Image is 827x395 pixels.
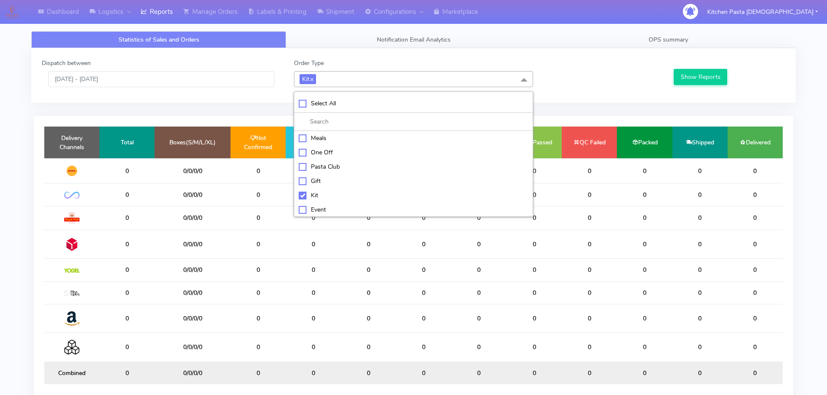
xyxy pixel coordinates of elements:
label: Order Type [294,59,324,68]
td: 0 [617,206,672,230]
td: 0 [99,158,155,183]
td: Confirmed [286,127,341,158]
img: Collection [64,340,79,355]
td: 0 [507,259,562,281]
td: 0 [396,281,451,304]
td: 0 [231,206,286,230]
td: 0/0/0/0 [155,183,231,206]
img: Amazon [64,311,79,326]
img: DHL [64,165,79,176]
td: 0 [672,281,728,304]
td: 0/0/0/0 [155,206,231,230]
td: 0 [341,281,396,304]
td: 0 [231,362,286,384]
td: 0 [617,259,672,281]
td: 0 [562,333,617,362]
td: 0 [728,362,783,384]
td: 0 [562,281,617,304]
td: 0 [507,158,562,183]
div: Kit [299,191,528,200]
td: 0 [617,333,672,362]
td: 0 [99,304,155,333]
td: 0 [231,281,286,304]
td: 0/0/0/0 [155,259,231,281]
td: 0 [617,158,672,183]
div: One Off [299,148,528,157]
td: 0/0/0/0 [155,333,231,362]
td: 0 [617,281,672,304]
td: 0 [99,259,155,281]
td: 0 [617,362,672,384]
td: Shipped [672,127,728,158]
td: 0 [672,333,728,362]
td: 0/0/0/0 [155,281,231,304]
td: 0 [507,206,562,230]
td: 0 [341,206,396,230]
span: Notification Email Analytics [377,36,451,44]
td: 0 [728,333,783,362]
td: 0 [231,304,286,333]
td: 0 [341,333,396,362]
td: 0 [672,362,728,384]
td: 0 [562,304,617,333]
td: 0 [286,183,341,206]
td: 0 [562,206,617,230]
td: QC Failed [562,127,617,158]
td: 0 [231,230,286,258]
td: 0 [507,333,562,362]
td: 0 [99,333,155,362]
td: 0 [507,230,562,258]
td: 0 [286,362,341,384]
td: 0 [672,230,728,258]
img: Yodel [64,268,79,273]
td: 0 [451,206,507,230]
td: 0 [286,304,341,333]
td: 0 [672,259,728,281]
td: 0 [99,206,155,230]
input: multiselect-search [299,117,528,126]
div: Gift [299,176,528,186]
td: 0 [341,304,396,333]
td: 0 [341,230,396,258]
button: Show Reports [674,69,727,85]
td: 0 [99,281,155,304]
td: 0 [451,281,507,304]
td: 0 [617,230,672,258]
img: MaxOptra [64,291,79,297]
img: Royal Mail [64,213,79,223]
td: 0 [231,158,286,183]
td: 0 [286,206,341,230]
input: Pick the Daterange [48,71,274,87]
td: Delivered [728,127,783,158]
td: 0 [231,183,286,206]
label: Dispatch between [42,59,91,68]
td: 0 [728,183,783,206]
td: Total [99,127,155,158]
td: 0 [396,230,451,258]
td: 0 [396,333,451,362]
td: 0 [451,230,507,258]
td: 0 [562,362,617,384]
td: 0 [728,206,783,230]
td: 0 [341,362,396,384]
td: 0 [231,333,286,362]
td: Boxes(S/M/L/XL) [155,127,231,158]
td: 0 [231,259,286,281]
ul: Tabs [31,31,796,48]
td: 0 [728,281,783,304]
td: 0 [396,206,451,230]
td: 0 [99,362,155,384]
td: 0 [507,183,562,206]
td: 0 [286,259,341,281]
td: Packed [617,127,672,158]
span: Statistics of Sales and Orders [119,36,199,44]
td: 0 [728,304,783,333]
span: OPS summary [649,36,688,44]
div: Meals [299,134,528,143]
td: 0 [728,259,783,281]
td: 0 [562,183,617,206]
td: 0 [507,304,562,333]
button: Kitchen Pasta [DEMOGRAPHIC_DATA] [701,3,824,21]
td: Not Confirmed [231,127,286,158]
td: 0 [451,333,507,362]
